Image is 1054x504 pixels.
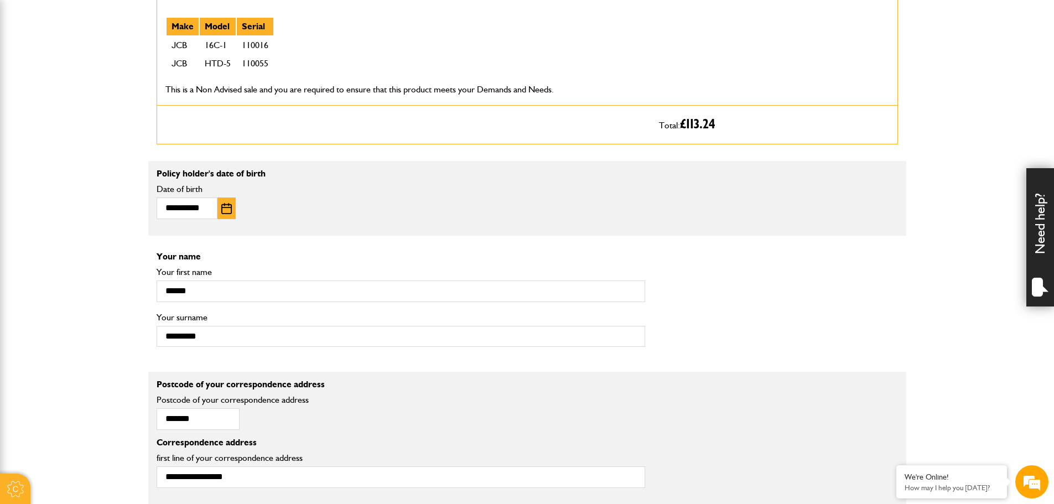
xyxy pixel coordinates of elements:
[165,82,642,97] p: This is a Non Advised sale and you are required to ensure that this product meets your Demands an...
[157,252,898,261] p: Your name
[19,61,46,77] img: d_20077148190_company_1631870298795_20077148190
[58,62,186,76] div: Chat with us now
[1026,168,1054,306] div: Need help?
[236,36,274,55] td: 110016
[157,396,325,404] label: Postcode of your correspondence address
[686,118,715,131] span: 113.24
[680,118,715,131] span: £
[157,313,645,322] label: Your surname
[166,54,199,73] td: JCB
[166,36,199,55] td: JCB
[199,17,236,36] th: Model
[236,54,274,73] td: 110055
[14,102,202,127] input: Enter your last name
[157,169,898,178] p: Policy holder's date of birth
[14,168,202,192] input: Enter your phone number
[157,438,645,447] p: Correspondence address
[905,472,999,482] div: We're Online!
[157,380,645,389] p: Postcode of your correspondence address
[199,54,236,73] td: HTD-5
[236,17,274,36] th: Serial
[14,200,202,331] textarea: Type your message and hit 'Enter'
[221,203,232,214] img: Choose date
[157,268,645,277] label: Your first name
[181,6,208,32] div: Minimize live chat window
[659,114,889,135] p: Total:
[166,17,199,36] th: Make
[905,484,999,492] p: How may I help you today?
[150,341,201,356] em: Start Chat
[199,36,236,55] td: 16C-1
[157,185,645,194] label: Date of birth
[157,454,645,463] label: first line of your correspondence address
[14,135,202,159] input: Enter your email address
